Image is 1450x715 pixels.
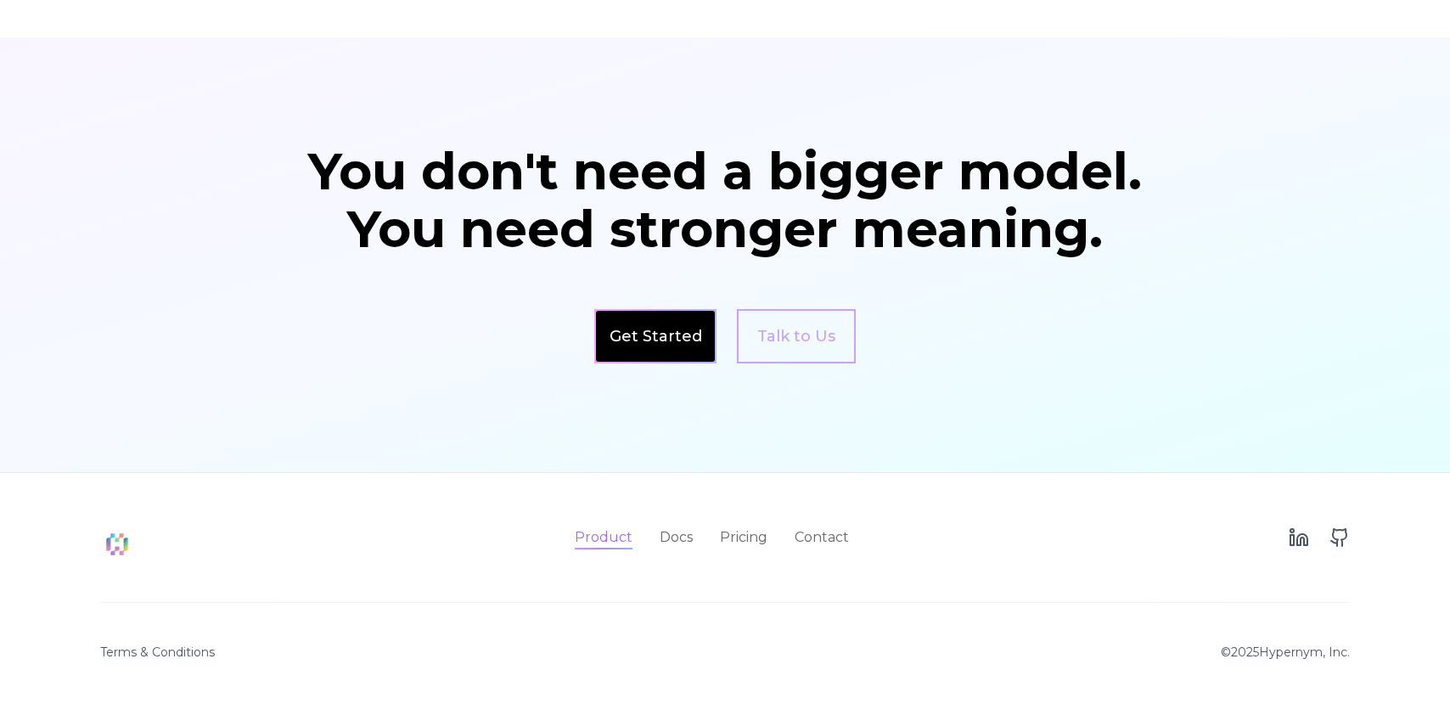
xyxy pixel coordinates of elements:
[610,324,702,348] a: Get Started
[100,527,134,561] img: Hypernym Logo
[575,527,632,548] a: Product
[737,309,856,363] a: Talk to Us
[795,527,849,548] a: Contact
[720,527,767,548] a: Pricing
[660,527,693,548] a: Docs
[290,204,1160,255] div: You need stronger meaning.
[100,644,215,661] a: Terms & Conditions
[1221,644,1350,661] p: © 2025 Hypernym, Inc.
[290,146,1160,197] div: You don't need a bigger model.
